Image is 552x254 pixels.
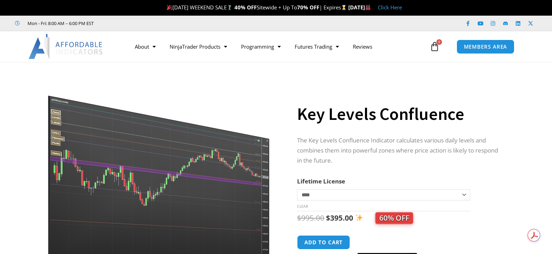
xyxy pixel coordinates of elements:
a: Clear options [297,204,308,209]
h1: Key Levels Confluence [297,102,500,126]
span: MEMBERS AREA [464,44,507,49]
strong: 40% OFF [234,4,257,11]
img: 🏭 [365,5,371,10]
span: $ [297,213,301,223]
label: Lifetime License [297,177,345,185]
iframe: Secure express checkout frame [356,234,419,251]
img: ✨ [356,214,363,221]
bdi: 395.00 [326,213,353,223]
a: MEMBERS AREA [457,40,515,54]
span: 60% OFF [375,212,413,224]
a: Click Here [378,4,402,11]
button: Add to cart [297,235,350,249]
a: Programming [234,39,288,55]
strong: [DATE] [348,4,371,11]
span: Mon - Fri: 8:00 AM – 6:00 PM EST [26,19,94,27]
iframe: Customer reviews powered by Trustpilot [103,20,208,27]
img: ⌛ [341,5,347,10]
span: 0 [436,39,442,45]
span: [DATE] WEEKEND SALE Sitewide + Up To | Expires [165,4,348,11]
a: Reviews [346,39,379,55]
span: $ [326,213,330,223]
a: Futures Trading [288,39,346,55]
a: NinjaTrader Products [163,39,234,55]
a: About [128,39,163,55]
strong: 70% OFF [297,4,319,11]
img: LogoAI | Affordable Indicators – NinjaTrader [29,34,103,59]
img: 🎉 [167,5,172,10]
a: 0 [419,36,450,57]
bdi: 995.00 [297,213,324,223]
p: The Key Levels Confluence Indicator calculates various daily levels and combines them into powerf... [297,136,500,166]
nav: Menu [128,39,428,55]
img: 🏌️‍♂️ [227,5,232,10]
